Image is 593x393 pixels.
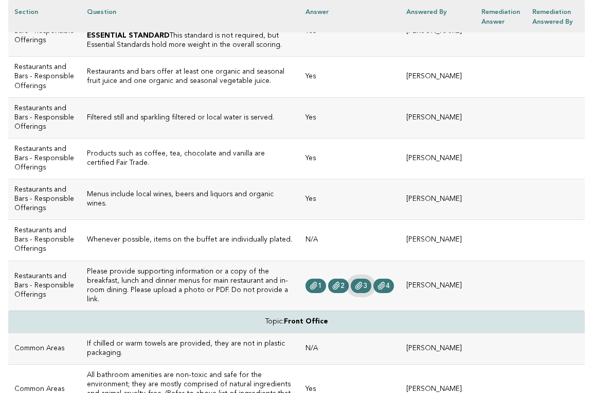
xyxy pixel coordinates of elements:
td: N/A [299,220,400,261]
td: Restaurants and Bars - Responsible Offerings [8,220,81,261]
h3: Whenever possible, items on the buffet are individually plated. [87,235,293,245]
td: N/A [299,333,400,364]
span: 2 [340,282,345,289]
td: Restaurants and Bars - Responsible Offerings [8,97,81,138]
td: Yes [299,138,400,179]
td: Restaurants and Bars - Responsible Offerings [8,179,81,220]
span: 3 [363,282,367,289]
h3: Menus include local wines, beers and liquors and organic wines. [87,190,293,209]
h3: Products such as coffee, tea, chocolate and vanilla are certified Fair Trade. [87,149,293,168]
td: Yes [299,97,400,138]
h3: Filtered still and sparkling filtered or local water is served. [87,113,293,123]
strong: Front Office [284,318,328,325]
span: 4 [386,282,390,289]
a: 1 [306,279,326,293]
h3: Restaurants and bars offer at least one organic and seasonal fruit juice and one organic and seas... [87,67,293,86]
a: 4 [373,279,394,293]
td: Yes [299,179,400,220]
td: Restaurants and Bars - Responsible Offerings [8,57,81,97]
span: 1 [318,282,322,289]
td: Topic: [8,311,585,333]
h3: If chilled or warm towels are provided, they are not in plastic packaging. [87,339,293,358]
td: Restaurants and Bars - Responsible Offerings [8,138,81,179]
td: [PERSON_NAME] [400,179,475,220]
td: [PERSON_NAME] [400,138,475,179]
strong: ESSENTIAL STANDARD [87,32,170,39]
td: [PERSON_NAME] [400,333,475,364]
p: This standard is not required, but Essential Standards hold more weight in the overall scoring. [87,31,293,50]
td: Common Areas [8,333,81,364]
a: 2 [328,279,349,293]
a: 3 [351,279,371,293]
h3: Please provide supporting information or a copy of the breakfast, lunch and dinner menus for main... [87,267,293,304]
td: [PERSON_NAME] [400,261,475,311]
td: [PERSON_NAME] [400,57,475,97]
td: Yes [299,57,400,97]
td: [PERSON_NAME] [400,220,475,261]
td: [PERSON_NAME] [400,97,475,138]
td: Restaurants and Bars - Responsible Offerings [8,261,81,311]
